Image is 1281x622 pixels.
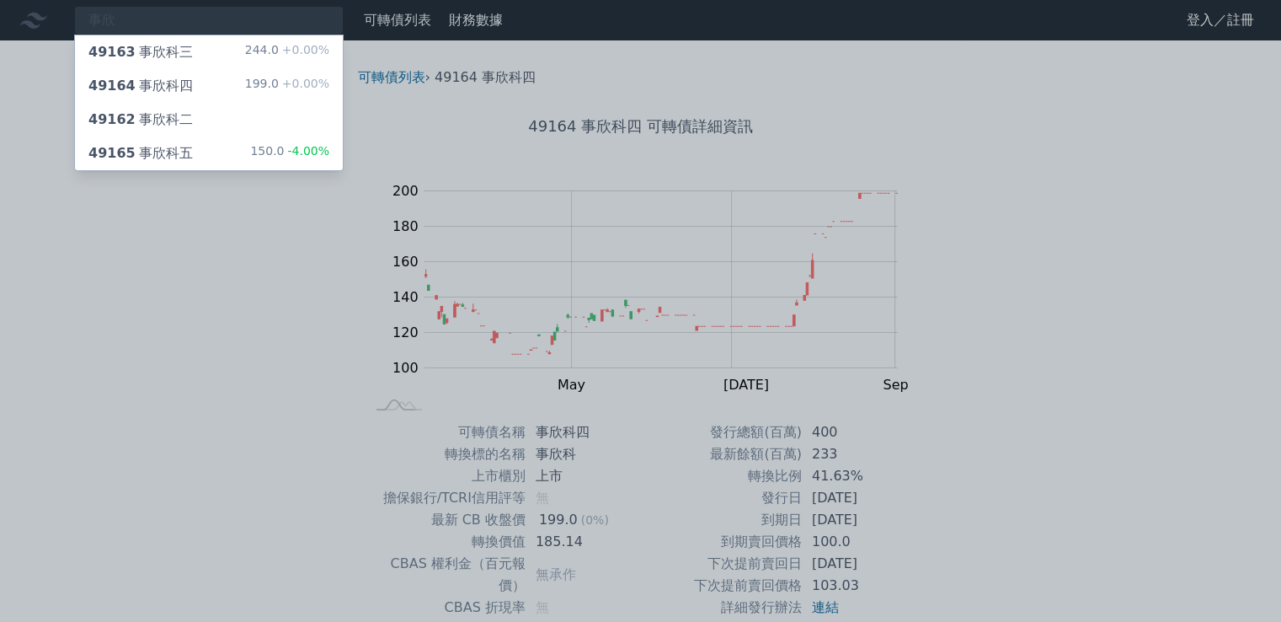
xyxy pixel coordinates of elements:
[75,69,343,103] a: 49164事欣科四 199.0+0.00%
[88,143,193,164] div: 事欣科五
[1197,541,1281,622] iframe: Chat Widget
[1197,541,1281,622] div: 聊天小工具
[245,76,329,96] div: 199.0
[88,76,193,96] div: 事欣科四
[88,145,136,161] span: 49165
[245,42,329,62] div: 244.0
[88,110,193,130] div: 事欣科二
[284,144,329,158] span: -4.00%
[279,77,329,90] span: +0.00%
[279,43,329,56] span: +0.00%
[75,35,343,69] a: 49163事欣科三 244.0+0.00%
[75,103,343,137] a: 49162事欣科二
[250,143,329,164] div: 150.0
[88,44,136,60] span: 49163
[88,78,136,94] span: 49164
[88,42,193,62] div: 事欣科三
[88,111,136,127] span: 49162
[75,137,343,170] a: 49165事欣科五 150.0-4.00%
